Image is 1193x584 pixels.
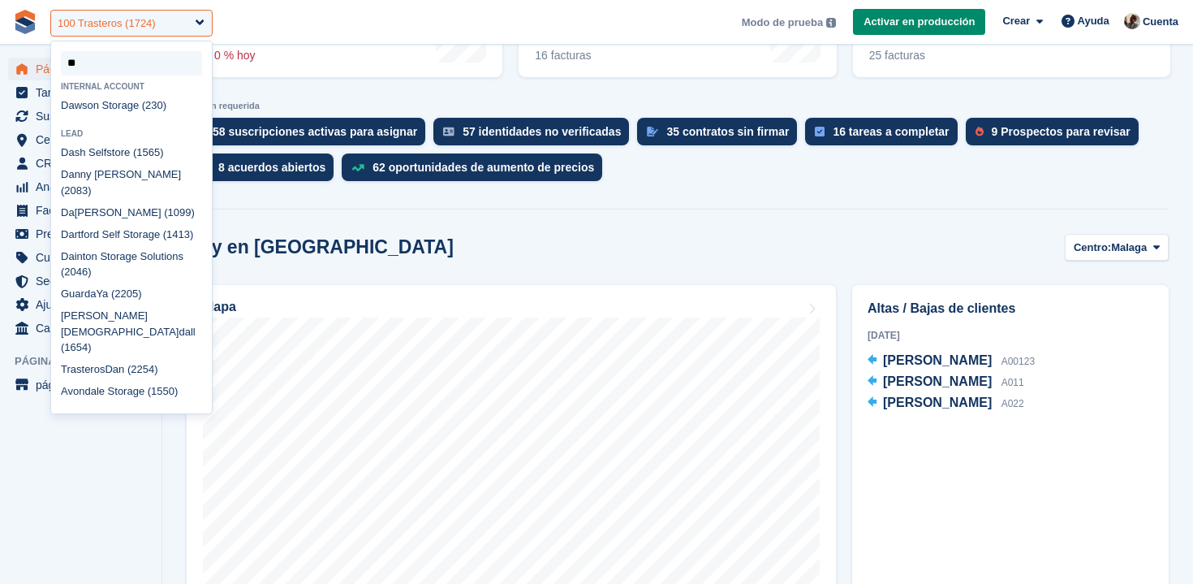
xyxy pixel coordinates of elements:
[976,127,984,136] img: prospect-51fa495bee0391a8d652442698ab0144808aea92771e9ea1ae160a38d050c398.svg
[36,81,133,104] span: Tareas
[179,326,190,338] span: da
[51,223,212,245] div: rtford Self Storage (1413)
[853,9,985,36] a: Activar en producción
[8,317,153,340] a: menu
[51,245,212,283] div: inton Storage Solutions (2046)
[51,381,212,403] div: Avon le Storage (1550)
[8,128,153,151] a: menu
[1065,234,1169,261] button: Centro: Malaga
[36,175,133,198] span: Analítica
[36,246,133,269] span: Cupones
[51,403,212,441] div: [PERSON_NAME] vidson (1656)
[36,270,133,292] span: Seguro
[84,288,96,300] span: da
[36,293,133,316] span: Ajustes
[51,82,212,91] div: Internal account
[1001,377,1024,388] span: A011
[869,49,986,63] div: 25 facturas
[36,199,133,222] span: Facturas
[187,101,1169,111] p: Acción requerida
[1143,14,1178,30] span: Cuenta
[36,223,133,245] span: Precios
[1124,13,1140,29] img: Patrick Blanc
[51,305,212,359] div: [PERSON_NAME] [DEMOGRAPHIC_DATA] ll (1654)
[8,175,153,198] a: menu
[1001,356,1035,367] span: A00123
[13,10,37,34] img: stora-icon-8386f47178a22dfd0bd8f6a31ec36ba5ce8667c1dd55bd0f319d3a0aa187defe.svg
[535,49,709,63] div: 16 facturas
[8,58,153,80] a: menu
[966,118,1147,154] a: 9 Prospectos para revisar
[1002,13,1030,29] span: Crear
[1001,398,1024,409] span: A022
[8,105,153,128] a: menu
[8,293,153,316] a: menu
[433,118,637,154] a: 57 identidades no verificadas
[36,128,133,151] span: Centros
[815,127,825,136] img: task-75834270c22a3079a89374b754ae025e5fb1db73e45f91037f5363f120a921f8.svg
[868,372,1024,393] a: [PERSON_NAME] A011
[8,374,153,396] a: menú
[51,142,212,164] div: sh Selfstore (1565)
[61,250,75,262] span: Da
[58,15,156,32] div: 100 Trasteros (1724)
[883,374,992,388] span: [PERSON_NAME]
[218,161,325,174] div: 8 acuerdos abiertos
[1111,240,1147,256] span: Malaga
[647,127,658,136] img: contract_signature_icon-13c848040528278c33f63329250d36e43548de30e8caae1d1a13099fd9432cc5.svg
[105,363,118,375] span: Da
[36,317,133,340] span: Capital
[51,359,212,381] div: Trasteros n (2254)
[833,125,949,138] div: 16 tareas a completar
[187,236,454,258] h2: Hoy en [GEOGRAPHIC_DATA]
[61,99,75,111] span: Da
[61,168,75,180] span: Da
[61,146,75,158] span: Da
[61,206,75,218] span: Da
[61,228,75,240] span: Da
[8,223,153,245] a: menu
[36,58,133,80] span: Página Principal
[868,328,1153,343] div: [DATE]
[51,283,212,305] div: Guar Ya (2205)
[36,374,133,396] span: página web
[213,125,417,138] div: 58 suscripciones activas para asignar
[187,118,433,154] a: 58 suscripciones activas para asignar
[864,14,975,30] span: Activar en producción
[84,385,96,397] span: da
[201,49,298,63] div: 0 % hoy
[15,353,162,370] span: Página web
[187,154,342,189] a: 8 acuerdos abiertos
[351,164,364,171] img: price_increase_opportunities-93ffe204e8149a01c8c9dc8f82e8f89637d9d84a8eef4429ea346261dce0b2c0.svg
[51,201,212,223] div: [PERSON_NAME] (1099)
[666,125,789,138] div: 35 contratos sin firmar
[36,105,133,128] span: Suscripciones
[8,81,153,104] a: menu
[883,353,992,367] span: [PERSON_NAME]
[373,161,594,174] div: 62 oportunidades de aumento de precios
[868,299,1153,318] h2: Altas / Bajas de clientes
[51,129,212,138] div: Lead
[36,152,133,175] span: CRM
[443,127,454,136] img: verify_identity-adf6edd0f0f0b5bbfe63781bf79b02c33cf7c696d77639b501bdc392416b5a36.svg
[342,154,610,189] a: 62 oportunidades de aumento de precios
[868,351,1035,372] a: [PERSON_NAME] A00123
[8,246,153,269] a: menu
[463,125,621,138] div: 57 identidades no verificadas
[1078,13,1109,29] span: Ayuda
[8,199,153,222] a: menu
[8,152,153,175] a: menu
[826,18,836,28] img: icon-info-grey-7440780725fd019a000dd9b08b2336e03edf1995a4989e88bcd33f0948082b44.svg
[805,118,965,154] a: 16 tareas a completar
[1074,240,1111,256] span: Centro:
[883,396,992,409] span: [PERSON_NAME]
[637,118,805,154] a: 35 contratos sin firmar
[742,15,823,31] span: Modo de prueba
[51,164,212,202] div: nny [PERSON_NAME] (2083)
[51,94,212,116] div: wson Storage (230)
[992,125,1131,138] div: 9 Prospectos para revisar
[203,300,236,314] h2: Mapa
[868,393,1024,414] a: [PERSON_NAME] A022
[8,270,153,292] a: menu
